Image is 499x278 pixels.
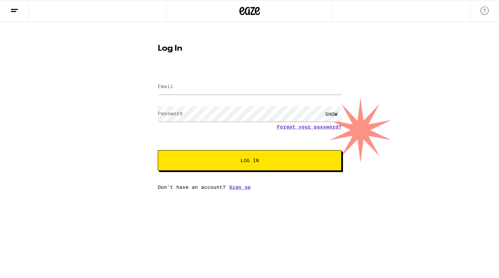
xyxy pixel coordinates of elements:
[229,184,251,190] a: Sign up
[321,106,342,122] div: SHOW
[4,5,49,10] span: Hi. Need any help?
[158,150,342,171] button: Log In
[158,79,342,95] input: Email
[277,124,342,130] a: Forgot your password?
[240,158,259,163] span: Log In
[158,84,173,89] label: Email
[158,184,342,190] div: Don't have an account?
[158,45,342,53] h1: Log In
[158,111,182,116] label: Password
